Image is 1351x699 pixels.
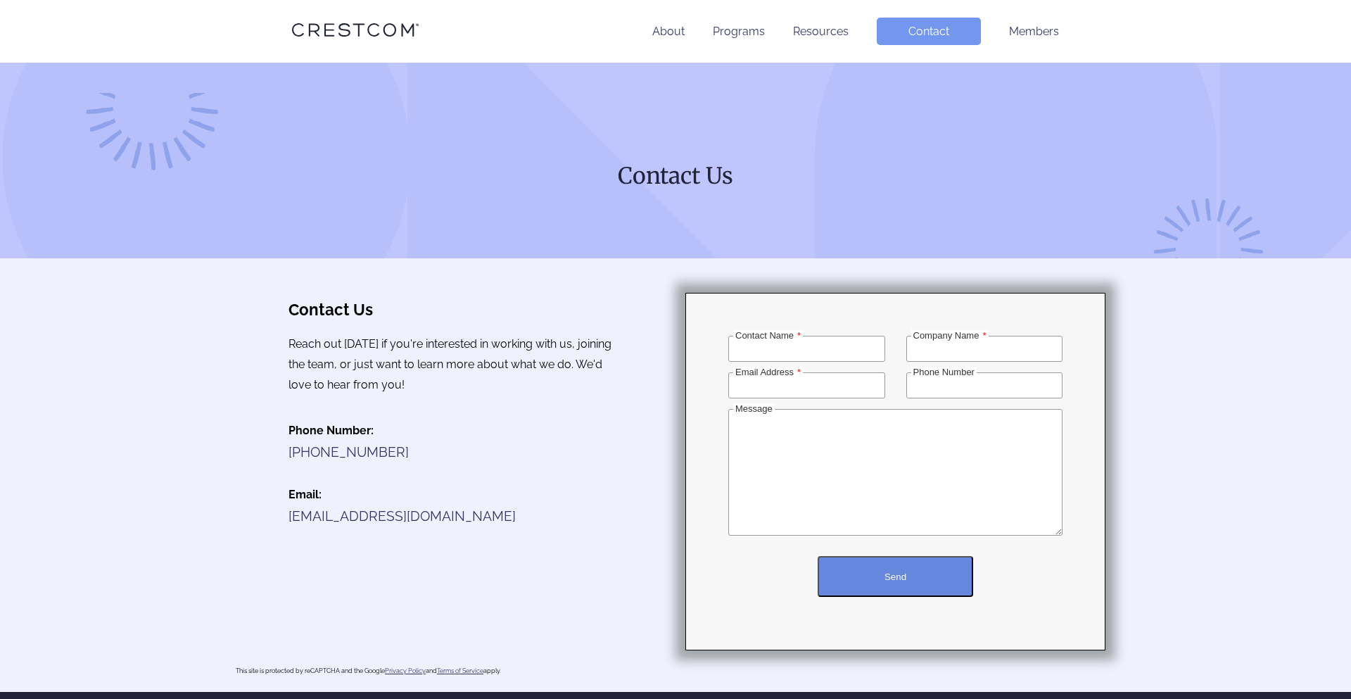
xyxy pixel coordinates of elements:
[877,18,981,45] a: Contact
[733,330,803,341] label: Contact Name
[288,508,516,524] a: [EMAIL_ADDRESS][DOMAIN_NAME]
[288,488,623,501] h4: Email:
[1009,25,1059,38] a: Members
[733,367,803,377] label: Email Address
[733,403,775,414] label: Message
[288,334,623,395] p: Reach out [DATE] if you're interested in working with us, joining the team, or just want to learn...
[652,25,685,38] a: About
[818,556,973,597] button: Send
[288,444,409,460] a: [PHONE_NUMBER]
[437,667,483,674] a: Terms of Service
[288,301,623,319] h3: Contact Us
[407,161,945,191] h1: Contact Us
[288,424,623,437] h4: Phone Number:
[793,25,849,38] a: Resources
[911,330,989,341] label: Company Name
[385,667,426,674] a: Privacy Policy
[713,25,765,38] a: Programs
[911,367,977,377] label: Phone Number
[236,667,501,674] div: This site is protected by reCAPTCHA and the Google and apply.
